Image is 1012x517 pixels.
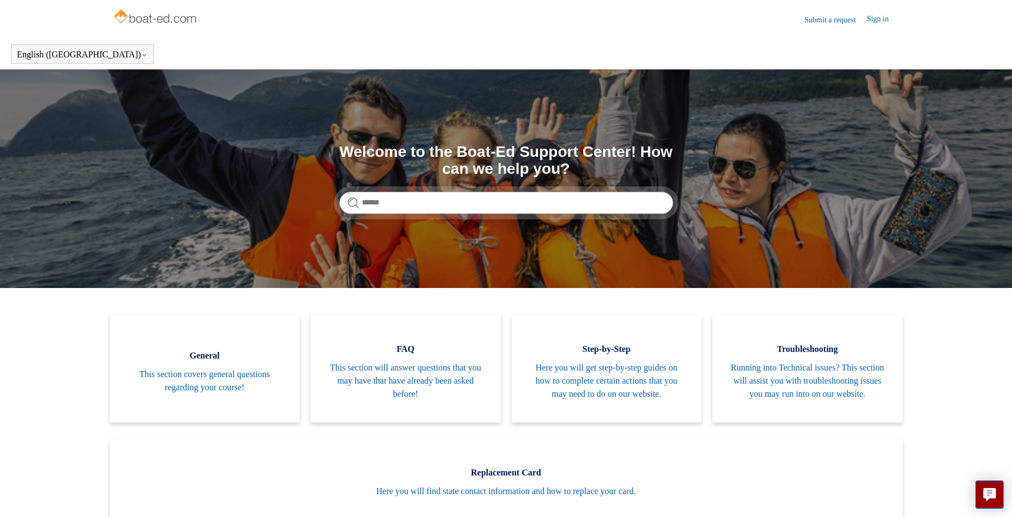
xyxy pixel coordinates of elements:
[126,485,886,498] span: Here you will find state contact information and how to replace your card.
[528,343,686,356] span: Step-by-Step
[327,343,484,356] span: FAQ
[729,361,886,401] span: Running into Technical issues? This section will assist you with troubleshooting issues you may r...
[512,315,702,422] a: Step-by-Step Here you will get step-by-step guides on how to complete certain actions that you ma...
[110,315,300,422] a: General This section covers general questions regarding your course!
[975,480,1004,509] button: Live chat
[17,50,148,60] button: English ([GEOGRAPHIC_DATA])
[113,7,200,28] img: Boat-Ed Help Center home page
[327,361,484,401] span: This section will answer questions that you may have that have already been asked before!
[528,361,686,401] span: Here you will get step-by-step guides on how to complete certain actions that you may need to do ...
[340,192,673,214] input: Search
[867,13,899,26] a: Sign in
[804,14,867,26] a: Submit a request
[126,368,284,394] span: This section covers general questions regarding your course!
[729,343,886,356] span: Troubleshooting
[311,315,501,422] a: FAQ This section will answer questions that you may have that have already been asked before!
[126,349,284,362] span: General
[340,144,673,178] h1: Welcome to the Boat-Ed Support Center! How can we help you?
[712,315,903,422] a: Troubleshooting Running into Technical issues? This section will assist you with troubleshooting ...
[126,466,886,479] span: Replacement Card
